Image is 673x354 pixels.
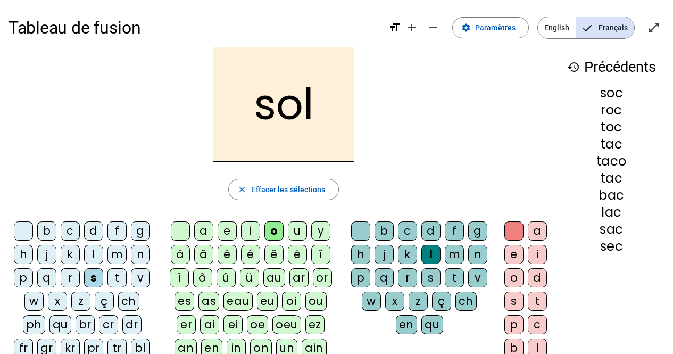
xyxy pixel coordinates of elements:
[131,268,150,287] div: v
[251,183,325,196] span: Effacer les sélections
[504,268,524,287] div: o
[504,315,524,334] div: p
[398,221,417,241] div: c
[305,315,325,334] div: ez
[468,221,487,241] div: g
[461,23,471,32] mat-icon: settings
[61,221,80,241] div: c
[567,155,656,168] div: taco
[445,268,464,287] div: t
[455,292,477,311] div: ch
[48,292,67,311] div: x
[198,292,219,311] div: as
[421,221,441,241] div: d
[282,292,301,311] div: oi
[193,268,212,287] div: ô
[37,268,56,287] div: q
[107,245,127,264] div: m
[311,245,330,264] div: î
[537,17,635,39] mat-button-toggle-group: Language selection
[76,315,95,334] div: br
[401,17,422,38] button: Augmenter la taille de la police
[99,315,118,334] div: cr
[528,292,547,311] div: t
[264,221,284,241] div: o
[409,292,428,311] div: z
[504,292,524,311] div: s
[218,221,237,241] div: e
[263,268,285,287] div: au
[84,245,103,264] div: l
[452,17,529,38] button: Paramètres
[528,245,547,264] div: i
[375,245,394,264] div: j
[194,245,213,264] div: â
[49,315,71,334] div: qu
[200,315,219,334] div: ai
[241,221,260,241] div: i
[305,292,327,311] div: ou
[289,268,309,287] div: ar
[9,11,380,45] h1: Tableau de fusion
[362,292,381,311] div: w
[567,172,656,185] div: tac
[14,268,33,287] div: p
[247,315,268,334] div: oe
[351,268,370,287] div: p
[398,245,417,264] div: k
[375,268,394,287] div: q
[313,268,332,287] div: or
[84,268,103,287] div: s
[576,17,634,38] span: Français
[421,245,441,264] div: l
[567,240,656,253] div: sec
[37,245,56,264] div: j
[388,21,401,34] mat-icon: format_size
[228,179,338,200] button: Effacer les sélections
[223,292,253,311] div: eau
[107,221,127,241] div: f
[528,221,547,241] div: a
[422,17,444,38] button: Diminuer la taille de la police
[264,245,284,264] div: ê
[131,245,150,264] div: n
[107,268,127,287] div: t
[213,47,354,162] h2: sol
[375,221,394,241] div: b
[177,315,196,334] div: er
[95,292,114,311] div: ç
[240,268,259,287] div: ü
[218,245,237,264] div: è
[241,245,260,264] div: é
[396,315,417,334] div: en
[421,268,441,287] div: s
[61,245,80,264] div: k
[567,121,656,134] div: toc
[14,245,33,264] div: h
[643,17,664,38] button: Entrer en plein écran
[71,292,90,311] div: z
[385,292,404,311] div: x
[24,292,44,311] div: w
[468,268,487,287] div: v
[311,221,330,241] div: y
[427,21,439,34] mat-icon: remove
[528,315,547,334] div: c
[567,223,656,236] div: sac
[288,245,307,264] div: ë
[175,292,194,311] div: es
[647,21,660,34] mat-icon: open_in_full
[272,315,301,334] div: oeu
[171,245,190,264] div: à
[288,221,307,241] div: u
[475,21,516,34] span: Paramètres
[567,189,656,202] div: bac
[567,104,656,117] div: roc
[194,221,213,241] div: a
[445,245,464,264] div: m
[421,315,443,334] div: qu
[118,292,139,311] div: ch
[37,221,56,241] div: b
[567,87,656,100] div: soc
[170,268,189,287] div: ï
